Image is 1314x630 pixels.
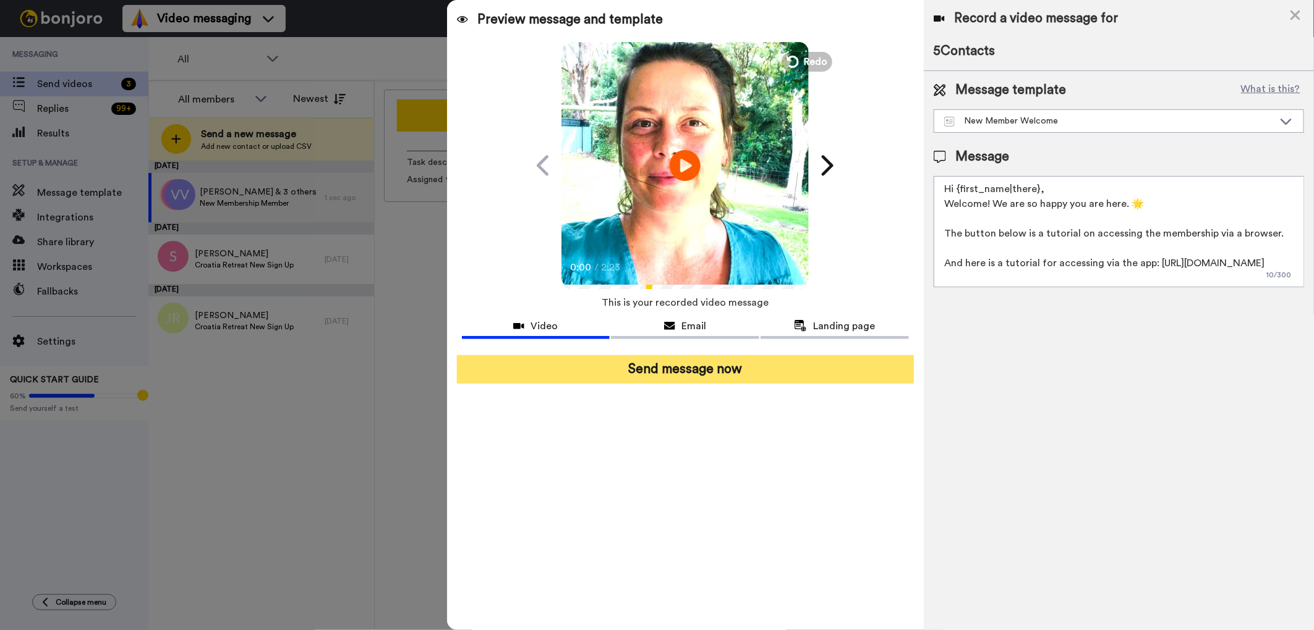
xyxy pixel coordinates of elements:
[570,260,592,275] span: 0:00
[594,260,599,275] span: /
[681,319,706,334] span: Email
[601,260,623,275] span: 2:23
[602,289,769,316] span: This is your recorded video message
[956,148,1010,166] span: Message
[944,117,955,127] img: Message-temps.svg
[1237,81,1304,99] button: What is this?
[457,355,914,384] button: Send message now
[956,81,1067,99] span: Message template
[944,115,1274,127] div: New Member Welcome
[531,319,558,334] span: Video
[934,176,1304,287] textarea: Hi {first_name|there}, Welcome! We are so happy you are here. 🌟 The button below is a tutorial on...
[813,319,875,334] span: Landing page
